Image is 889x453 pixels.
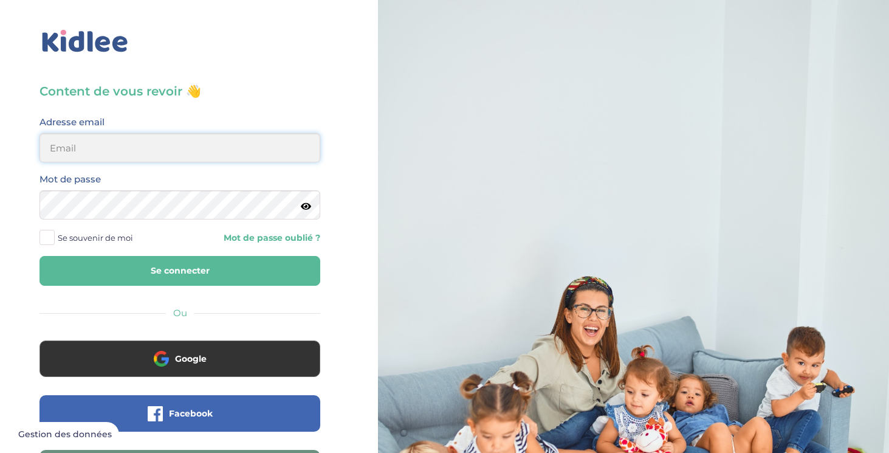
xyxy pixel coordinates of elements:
[154,351,169,366] img: google.png
[39,27,131,55] img: logo_kidlee_bleu
[175,353,207,365] span: Google
[39,256,320,286] button: Se connecter
[11,422,119,448] button: Gestion des données
[173,307,187,319] span: Ou
[39,361,320,373] a: Google
[39,114,105,130] label: Adresse email
[58,230,133,246] span: Se souvenir de moi
[18,429,112,440] span: Gestion des données
[39,133,320,162] input: Email
[39,341,320,377] button: Google
[39,395,320,432] button: Facebook
[39,83,320,100] h3: Content de vous revoir 👋
[148,406,163,421] img: facebook.png
[39,416,320,427] a: Facebook
[189,232,320,244] a: Mot de passe oublié ?
[39,171,101,187] label: Mot de passe
[169,407,213,420] span: Facebook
